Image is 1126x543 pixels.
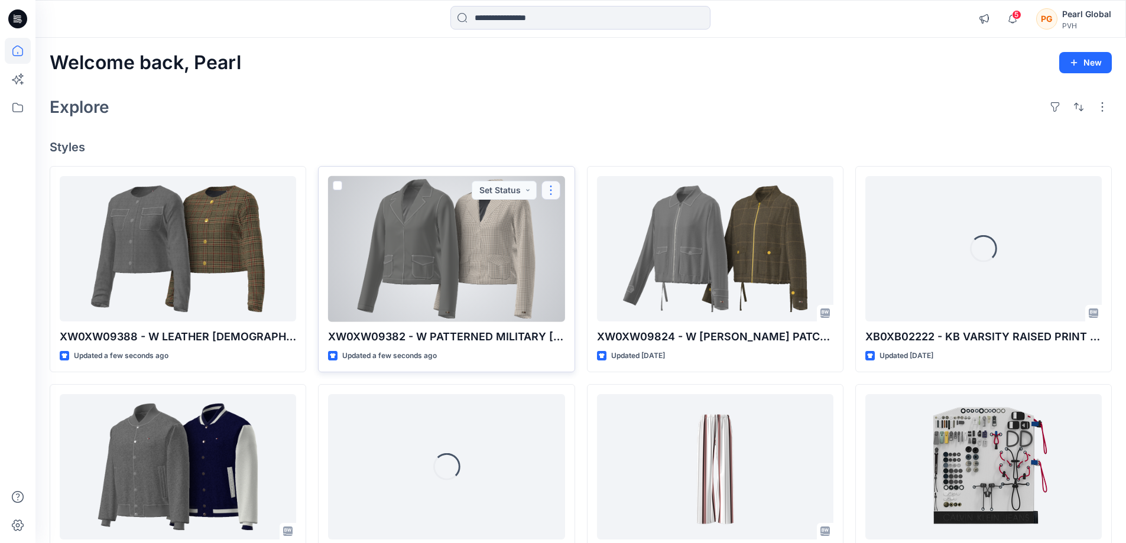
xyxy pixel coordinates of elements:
[50,140,1112,154] h4: Styles
[60,176,296,322] a: XW0XW09388 - W LEATHER LADY JACKET
[60,329,296,345] p: XW0XW09388 - W LEATHER [DEMOGRAPHIC_DATA] JACKET
[865,329,1102,345] p: XB0XB02222 - KB VARSITY RAISED PRINT CREW-V01
[60,394,296,540] a: XM0XM07687 - MIX MEDIA VARSITY BOMBER-FIT V02
[328,329,564,345] p: XW0XW09382 - W PATTERNED MILITARY [DEMOGRAPHIC_DATA] JACKET_PROTO
[1036,8,1057,30] div: PG
[1062,21,1111,30] div: PVH
[328,176,564,322] a: XW0XW09382 - W PATTERNED MILITARY LADY JACKET_PROTO
[50,97,109,116] h2: Explore
[611,350,665,362] p: Updated [DATE]
[342,350,437,362] p: Updated a few seconds ago
[1059,52,1112,73] button: New
[865,394,1102,540] a: CK 3D TRIM
[74,350,168,362] p: Updated a few seconds ago
[50,52,241,74] h2: Welcome back, Pearl
[597,394,833,540] a: 44G622G
[1062,7,1111,21] div: Pearl Global
[1012,10,1021,19] span: 5
[597,176,833,322] a: XW0XW09824 - W LYLA PATCH POCKET JACKET-CHECK-PROTO V01
[597,329,833,345] p: XW0XW09824 - W [PERSON_NAME] PATCH POCKET JACKET-CHECK-PROTO V01
[880,350,933,362] p: Updated [DATE]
